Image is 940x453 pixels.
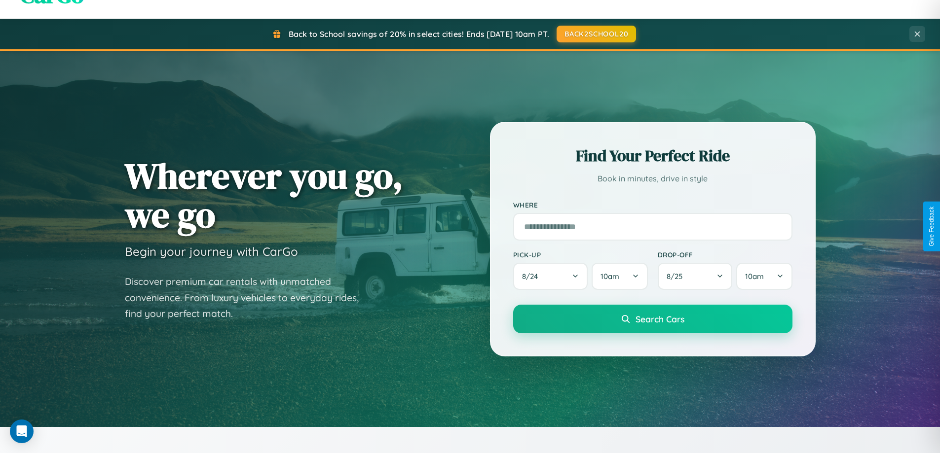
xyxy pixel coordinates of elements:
span: 8 / 25 [667,272,687,281]
h3: Begin your journey with CarGo [125,244,298,259]
span: 10am [601,272,619,281]
p: Discover premium car rentals with unmatched convenience. From luxury vehicles to everyday rides, ... [125,274,372,322]
span: 8 / 24 [522,272,543,281]
button: 10am [592,263,647,290]
label: Drop-off [658,250,792,259]
label: Pick-up [513,250,648,259]
span: Back to School savings of 20% in select cities! Ends [DATE] 10am PT. [289,29,549,39]
span: Search Cars [636,314,684,324]
button: Search Cars [513,305,792,333]
p: Book in minutes, drive in style [513,172,792,186]
h1: Wherever you go, we go [125,156,403,234]
button: BACK2SCHOOL20 [557,26,636,42]
span: 10am [745,272,764,281]
h2: Find Your Perfect Ride [513,145,792,167]
div: Give Feedback [928,207,935,246]
button: 8/25 [658,263,733,290]
label: Where [513,201,792,209]
button: 10am [736,263,792,290]
div: Open Intercom Messenger [10,419,34,443]
button: 8/24 [513,263,588,290]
